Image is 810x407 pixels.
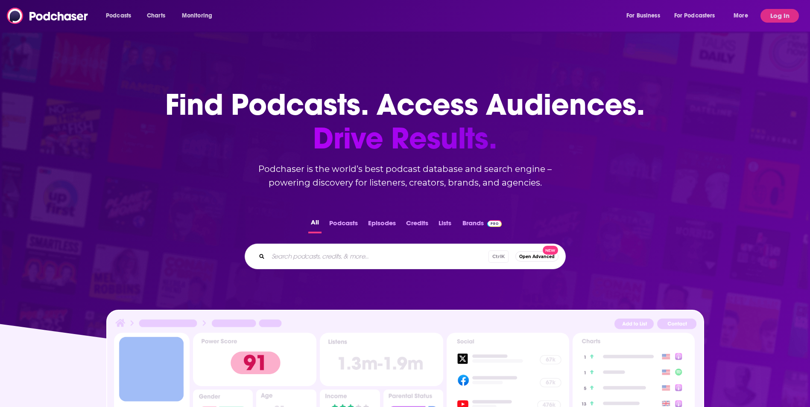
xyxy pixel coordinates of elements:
button: Episodes [366,217,398,233]
button: Log In [760,9,799,23]
span: Drive Results. [165,122,645,155]
img: Podchaser Pro [487,220,502,227]
img: Podchaser - Follow, Share and Rate Podcasts [7,8,89,24]
button: Lists [436,217,454,233]
span: For Podcasters [674,10,715,22]
span: More [734,10,748,22]
button: open menu [669,9,728,23]
span: Ctrl K [488,250,509,263]
span: Charts [147,10,165,22]
img: Podcast Insights Power score [193,333,316,386]
button: Open AdvancedNew [515,251,559,262]
input: Search podcasts, credits, & more... [268,250,488,263]
a: BrandsPodchaser Pro [462,217,502,233]
div: Search podcasts, credits, & more... [245,244,566,269]
h1: Find Podcasts. Access Audiences. [165,88,645,155]
img: Podcast Insights Header [114,317,696,332]
h2: Podchaser is the world’s best podcast database and search engine – powering discovery for listene... [234,162,576,189]
span: Podcasts [106,10,131,22]
span: New [543,246,558,255]
button: open menu [620,9,671,23]
span: Open Advanced [519,254,555,259]
button: All [308,217,322,233]
button: Credits [404,217,431,233]
button: open menu [176,9,223,23]
a: Charts [141,9,170,23]
button: Podcasts [327,217,360,233]
span: For Business [626,10,660,22]
span: Monitoring [182,10,212,22]
button: open menu [100,9,142,23]
img: Podcast Insights Listens [320,333,443,386]
button: open menu [728,9,759,23]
